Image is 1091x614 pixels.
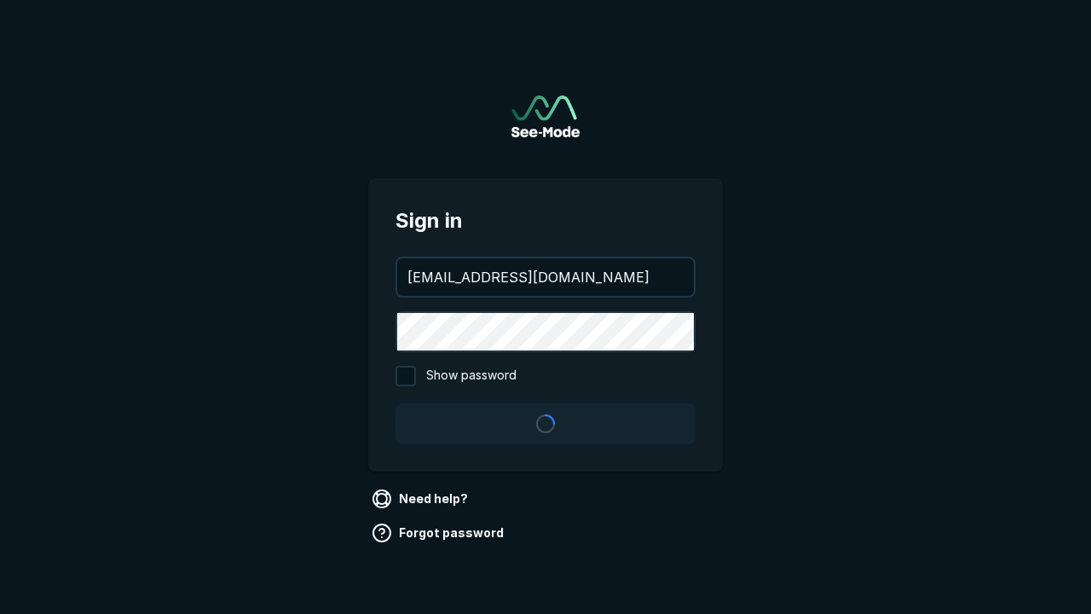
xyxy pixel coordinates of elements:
span: Show password [426,366,517,386]
a: Forgot password [368,519,511,547]
span: Sign in [395,206,696,236]
img: See-Mode Logo [511,96,580,137]
input: your@email.com [397,258,694,296]
a: Go to sign in [511,96,580,137]
a: Need help? [368,485,475,513]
